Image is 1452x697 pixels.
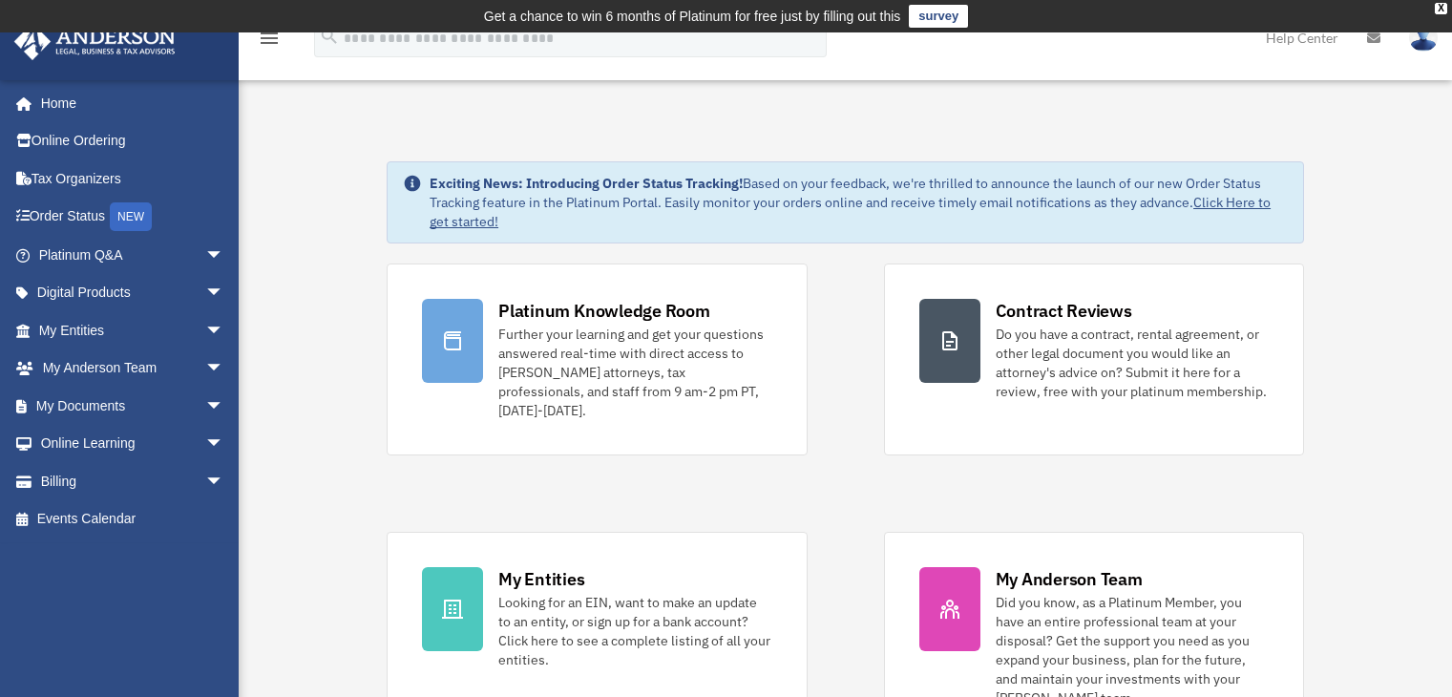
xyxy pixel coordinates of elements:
img: Anderson Advisors Platinum Portal [9,23,181,60]
a: Billingarrow_drop_down [13,462,253,500]
a: survey [909,5,968,28]
div: My Entities [498,567,584,591]
div: Contract Reviews [996,299,1132,323]
a: Online Learningarrow_drop_down [13,425,253,463]
span: arrow_drop_down [205,387,243,426]
span: arrow_drop_down [205,236,243,275]
div: Based on your feedback, we're thrilled to announce the launch of our new Order Status Tracking fe... [430,174,1288,231]
span: arrow_drop_down [205,462,243,501]
a: Digital Productsarrow_drop_down [13,274,253,312]
a: My Documentsarrow_drop_down [13,387,253,425]
a: Events Calendar [13,500,253,539]
a: Home [13,84,243,122]
a: Contract Reviews Do you have a contract, rental agreement, or other legal document you would like... [884,264,1304,455]
i: search [319,26,340,47]
div: Platinum Knowledge Room [498,299,710,323]
a: My Entitiesarrow_drop_down [13,311,253,349]
strong: Exciting News: Introducing Order Status Tracking! [430,175,743,192]
div: close [1435,3,1447,14]
span: arrow_drop_down [205,274,243,313]
span: arrow_drop_down [205,349,243,389]
a: My Anderson Teamarrow_drop_down [13,349,253,388]
a: Online Ordering [13,122,253,160]
div: Get a chance to win 6 months of Platinum for free just by filling out this [484,5,901,28]
span: arrow_drop_down [205,425,243,464]
img: User Pic [1409,24,1438,52]
i: menu [258,27,281,50]
div: Do you have a contract, rental agreement, or other legal document you would like an attorney's ad... [996,325,1269,401]
a: Order StatusNEW [13,198,253,237]
a: Platinum Q&Aarrow_drop_down [13,236,253,274]
div: My Anderson Team [996,567,1143,591]
a: menu [258,33,281,50]
a: Tax Organizers [13,159,253,198]
a: Platinum Knowledge Room Further your learning and get your questions answered real-time with dire... [387,264,807,455]
div: Looking for an EIN, want to make an update to an entity, or sign up for a bank account? Click her... [498,593,771,669]
span: arrow_drop_down [205,311,243,350]
div: NEW [110,202,152,231]
a: Click Here to get started! [430,194,1271,230]
div: Further your learning and get your questions answered real-time with direct access to [PERSON_NAM... [498,325,771,420]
